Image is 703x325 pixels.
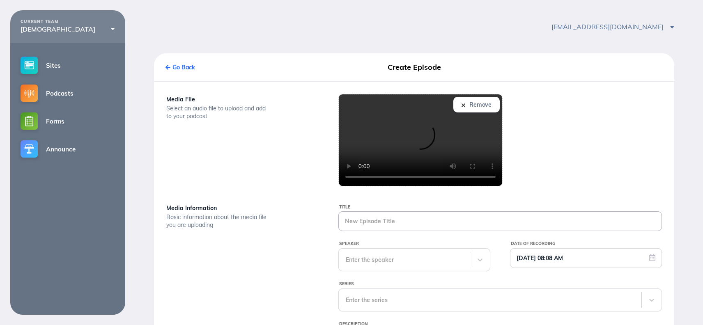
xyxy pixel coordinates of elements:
a: Announce [10,135,125,163]
input: SpeakerEnter the speaker [346,256,347,263]
a: Go Back [165,64,195,71]
div: CURRENT TEAM [21,19,115,24]
img: announce-small@2x.png [21,140,38,158]
span: [EMAIL_ADDRESS][DOMAIN_NAME] [551,23,674,31]
a: Podcasts [10,79,125,107]
input: New Episode Title [339,212,662,231]
div: Series [339,279,662,288]
a: Forms [10,107,125,135]
div: Select an audio file to upload and add to your podcast [166,105,269,120]
input: SeriesEnter the series [346,297,347,303]
div: Title [339,203,662,212]
div: [DEMOGRAPHIC_DATA] [21,25,115,33]
a: Sites [10,51,125,79]
div: Media File [166,94,318,105]
div: Create Episode [331,60,497,75]
img: icon-close-x-dark@2x.png [462,103,465,107]
div: Speaker [339,239,490,248]
div: Basic information about the media file you are uploading [166,213,269,229]
img: forms-small@2x.png [21,112,38,130]
div: Date of Recording [511,239,662,248]
img: podcasts-small@2x.png [21,85,38,102]
div: Media Information [166,203,318,213]
button: Remove [453,97,500,112]
img: sites-small@2x.png [21,57,38,74]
